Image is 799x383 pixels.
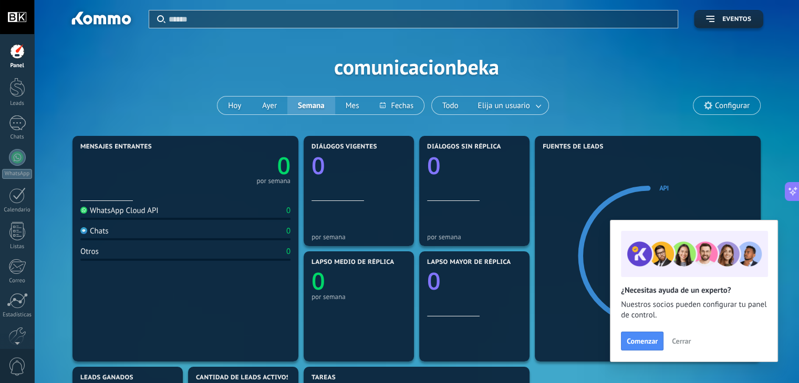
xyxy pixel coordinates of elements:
[621,332,663,350] button: Comenzar
[286,247,290,257] div: 0
[694,10,763,28] button: Eventos
[256,178,290,184] div: por semana
[252,97,287,114] button: Ayer
[627,337,658,345] span: Comenzar
[80,227,87,234] img: Chats
[659,184,669,193] a: API
[2,134,33,141] div: Chats
[432,97,469,114] button: Todo
[312,259,395,266] span: Lapso medio de réplica
[427,265,441,297] text: 0
[185,150,290,182] a: 0
[80,226,109,236] div: Chats
[2,312,33,318] div: Estadísticas
[80,374,133,381] span: Leads ganados
[2,278,33,284] div: Correo
[217,97,252,114] button: Hoy
[2,243,33,250] div: Listas
[335,97,370,114] button: Mes
[287,97,335,114] button: Semana
[621,300,767,321] span: Nuestros socios pueden configurar tu panel de control.
[312,374,336,381] span: Tareas
[476,99,532,113] span: Elija un usuario
[80,206,159,216] div: WhatsApp Cloud API
[715,101,750,110] span: Configurar
[369,97,423,114] button: Fechas
[312,233,406,241] div: por semana
[2,62,33,69] div: Panel
[312,143,377,151] span: Diálogos vigentes
[427,233,522,241] div: por semana
[286,206,290,216] div: 0
[2,207,33,214] div: Calendario
[80,247,99,257] div: Otros
[672,337,691,345] span: Cerrar
[621,285,767,295] h2: ¿Necesitas ayuda de un experto?
[312,150,325,182] text: 0
[469,97,548,114] button: Elija un usuario
[722,16,751,23] span: Eventos
[427,143,501,151] span: Diálogos sin réplica
[312,293,406,301] div: por semana
[667,333,696,349] button: Cerrar
[80,207,87,214] img: WhatsApp Cloud API
[312,265,325,297] text: 0
[2,100,33,107] div: Leads
[2,169,32,179] div: WhatsApp
[277,150,290,182] text: 0
[427,150,441,182] text: 0
[80,143,152,151] span: Mensajes entrantes
[196,374,290,381] span: Cantidad de leads activos
[543,143,604,151] span: Fuentes de leads
[427,259,511,266] span: Lapso mayor de réplica
[286,226,290,236] div: 0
